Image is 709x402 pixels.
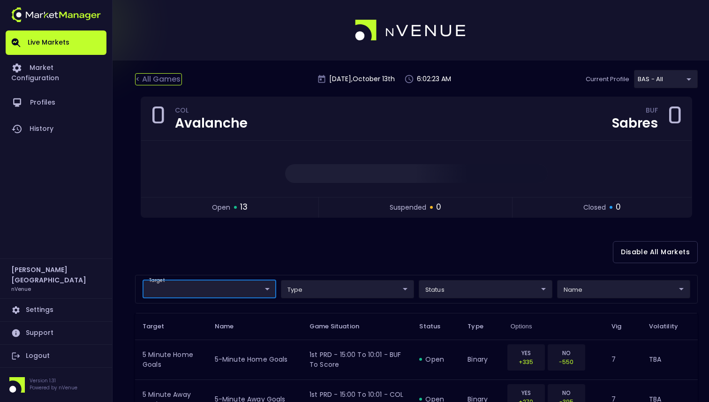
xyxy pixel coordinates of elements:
[143,280,276,298] div: target
[6,116,106,142] a: History
[6,345,106,367] a: Logout
[240,201,248,213] span: 13
[419,322,453,331] span: Status
[634,70,698,88] div: target
[513,349,539,357] p: YES
[419,280,552,298] div: target
[6,322,106,344] a: Support
[30,384,77,391] p: Powered by nVenue
[554,349,579,357] p: NO
[135,340,207,379] td: 5 Minute Home Goals
[616,201,621,213] span: 0
[329,74,395,84] p: [DATE] , October 13 th
[175,108,248,115] div: COL
[667,105,682,133] div: 0
[554,388,579,397] p: NO
[613,241,698,263] button: Disable All Markets
[11,265,101,285] h2: [PERSON_NAME] [GEOGRAPHIC_DATA]
[151,105,166,133] div: 0
[11,285,31,292] h3: nVenue
[649,322,690,331] span: Volatility
[436,201,441,213] span: 0
[207,340,302,379] td: 5-Minute Home Goals
[557,280,691,298] div: target
[175,117,248,130] div: Avalanche
[215,322,246,331] span: Name
[355,20,467,41] img: logo
[6,299,106,321] a: Settings
[586,75,629,84] p: Current Profile
[513,357,539,366] p: +335
[419,355,453,364] div: open
[646,108,658,115] div: BUF
[390,203,426,212] span: suspended
[30,377,77,384] p: Version 1.31
[612,117,658,130] div: Sabres
[149,277,165,284] label: target
[143,322,176,331] span: Target
[6,90,106,116] a: Profiles
[583,203,606,212] span: closed
[11,8,101,22] img: logo
[6,55,106,90] a: Market Configuration
[554,357,579,366] p: -550
[641,340,698,379] td: TBA
[281,280,415,298] div: target
[135,73,182,85] div: < All Games
[513,388,539,397] p: YES
[212,203,230,212] span: open
[309,322,371,331] span: Game Situation
[468,322,496,331] span: Type
[503,313,604,340] th: Options
[6,30,106,55] a: Live Markets
[417,74,451,84] p: 6:02:23 AM
[611,322,634,331] span: Vig
[6,377,106,393] div: Version 1.31Powered by nVenue
[460,340,503,379] td: binary
[302,340,412,379] td: 1st PRD - 15:00 to 10:01 - BUF to Score
[604,340,641,379] td: 7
